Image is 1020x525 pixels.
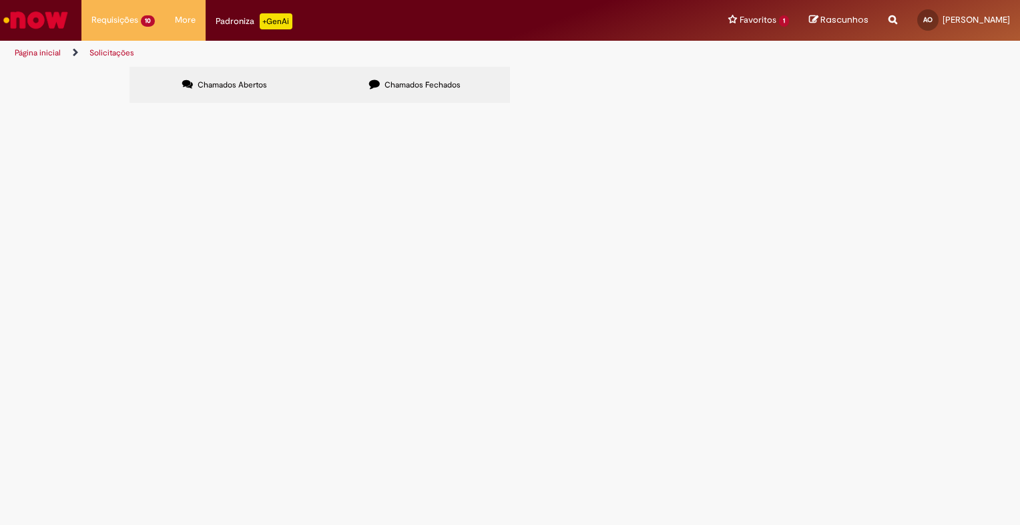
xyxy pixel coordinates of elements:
[923,15,933,24] span: AO
[385,79,461,90] span: Chamados Fechados
[89,47,134,58] a: Solicitações
[943,14,1010,25] span: [PERSON_NAME]
[175,13,196,27] span: More
[260,13,292,29] p: +GenAi
[15,47,61,58] a: Página inicial
[779,15,789,27] span: 1
[1,7,70,33] img: ServiceNow
[820,13,868,26] span: Rascunhos
[198,79,267,90] span: Chamados Abertos
[10,41,670,65] ul: Trilhas de página
[809,14,868,27] a: Rascunhos
[141,15,155,27] span: 10
[91,13,138,27] span: Requisições
[740,13,776,27] span: Favoritos
[216,13,292,29] div: Padroniza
